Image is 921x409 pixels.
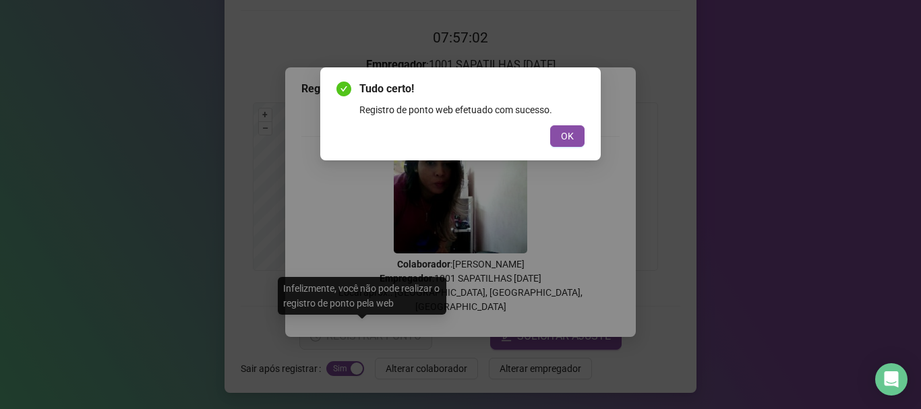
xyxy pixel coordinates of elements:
[561,129,574,144] span: OK
[550,125,585,147] button: OK
[875,363,908,396] div: Open Intercom Messenger
[359,102,585,117] div: Registro de ponto web efetuado com sucesso.
[336,82,351,96] span: check-circle
[359,81,585,97] span: Tudo certo!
